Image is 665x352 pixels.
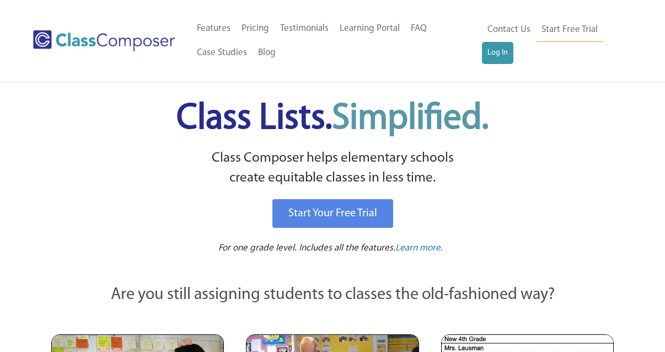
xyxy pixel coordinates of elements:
nav: Header Menu [191,17,482,65]
p: Class Composer helps elementary schools create equitable classes in less time. [50,148,615,189]
a: Learn more. [395,242,443,255]
span: Start Your Free Trial [288,208,377,219]
nav: Header Menu [482,18,623,64]
a: Features [191,17,236,41]
a: Contact Us [482,18,536,42]
span: Class Lists. [176,101,489,137]
span: For one grade level. Includes all the features. [218,243,395,253]
a: Case Studies [191,41,253,65]
img: Class Composer [33,30,174,51]
a: Learning Portal [334,17,405,41]
a: Pricing [236,17,275,41]
a: Testimonials [275,17,334,41]
a: Start Free Trial [536,18,603,42]
a: FAQ [405,17,432,41]
a: Log In [482,42,513,64]
p: Are you still assigning students to classes the old-fashioned way? [51,283,614,307]
span: Learn more. [395,243,443,253]
span: Simplified. [332,101,489,137]
a: Start Your Free Trial [272,199,393,228]
a: Blog [253,41,281,65]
